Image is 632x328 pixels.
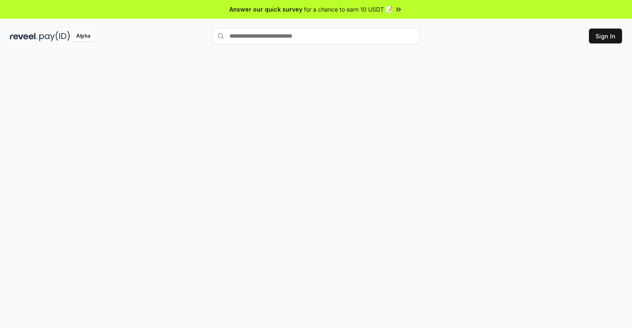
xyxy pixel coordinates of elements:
[229,5,302,14] span: Answer our quick survey
[39,31,70,41] img: pay_id
[589,29,622,43] button: Sign In
[72,31,95,41] div: Alpha
[10,31,38,41] img: reveel_dark
[304,5,393,14] span: for a chance to earn 10 USDT 📝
